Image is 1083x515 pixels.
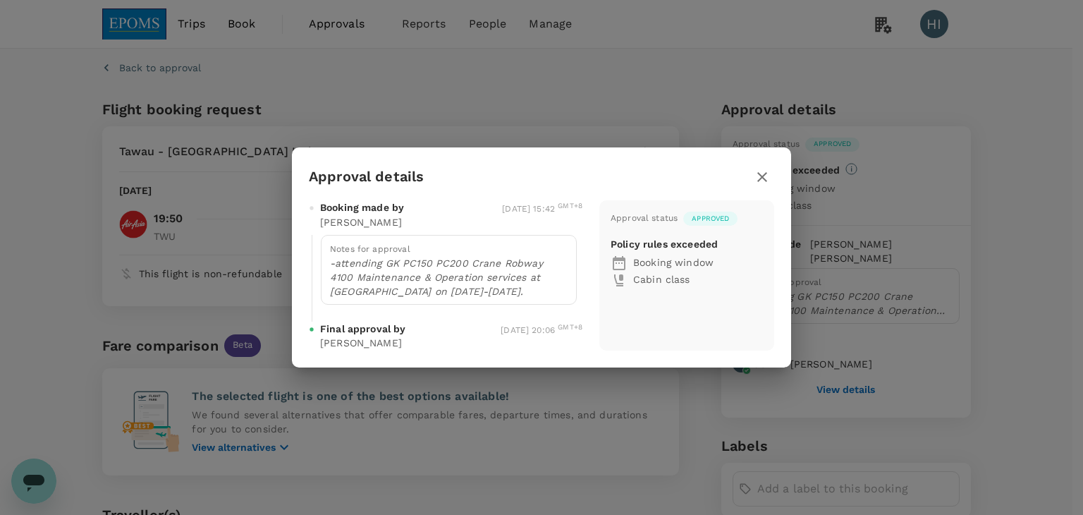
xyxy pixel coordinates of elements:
[558,202,582,210] sup: GMT+8
[633,272,763,286] p: Cabin class
[558,323,582,331] sup: GMT+8
[502,204,582,214] span: [DATE] 15:42
[330,256,568,298] p: -attending GK PC150 PC200 Crane Robway 4100 Maintenance & Operation services at [GEOGRAPHIC_DATA]...
[330,244,410,254] span: Notes for approval
[309,169,424,185] h3: Approval details
[611,237,718,251] p: Policy rules exceeded
[320,200,404,214] span: Booking made by
[320,215,402,229] p: [PERSON_NAME]
[683,214,738,224] span: Approved
[633,255,763,269] p: Booking window
[501,325,582,335] span: [DATE] 20:06
[320,322,406,336] span: Final approval by
[320,336,402,350] p: [PERSON_NAME]
[611,212,678,226] div: Approval status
